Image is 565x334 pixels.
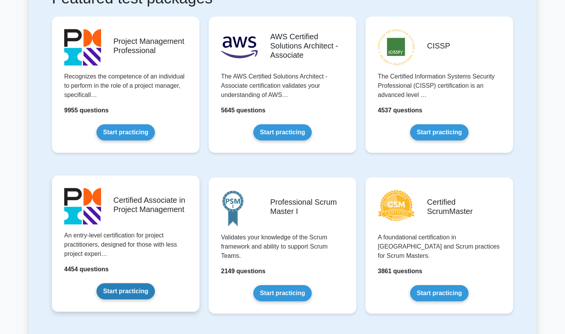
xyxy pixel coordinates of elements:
a: Start practicing [96,124,155,140]
a: Start practicing [253,285,311,301]
a: Start practicing [96,283,155,299]
a: Start practicing [410,285,468,301]
a: Start practicing [253,124,311,140]
a: Start practicing [410,124,468,140]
